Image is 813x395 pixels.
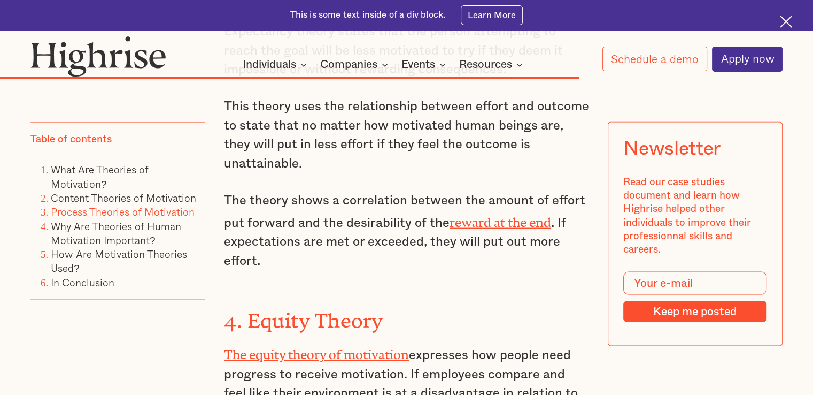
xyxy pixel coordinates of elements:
[51,204,195,219] a: Process Theories of Motivation
[602,47,707,71] a: Schedule a demo
[51,162,149,191] a: What Are Theories of Motivation?
[780,16,792,28] img: Cross icon
[450,215,551,223] a: reward at the end
[51,246,187,276] a: How Are Motivation Theories Used?
[624,301,767,322] input: Keep me posted
[290,9,446,21] div: This is some text inside of a div block.
[224,192,589,271] p: The theory shows a correlation between the amount of effort put forward and the desirability of t...
[224,347,409,355] a: The equity theory of motivation
[459,58,526,71] div: Resources
[624,176,767,257] div: Read our case studies document and learn how Highrise helped other individuals to improve their p...
[51,218,181,247] a: Why Are Theories of Human Motivation Important?
[51,190,196,206] a: Content Theories of Motivation
[243,58,296,71] div: Individuals
[624,138,721,160] div: Newsletter
[624,272,767,323] form: Modal Form
[243,58,310,71] div: Individuals
[459,58,512,71] div: Resources
[320,58,391,71] div: Companies
[401,58,449,71] div: Events
[401,58,435,71] div: Events
[30,36,166,77] img: Highrise logo
[224,97,589,174] p: This theory uses the relationship between effort and outcome to state that no matter how motivate...
[51,275,114,290] a: In Conclusion
[624,272,767,295] input: Your e-mail
[224,309,383,322] strong: 4. Equity Theory
[712,47,783,72] a: Apply now
[30,133,112,146] div: Table of contents
[320,58,377,71] div: Companies
[461,5,523,25] a: Learn More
